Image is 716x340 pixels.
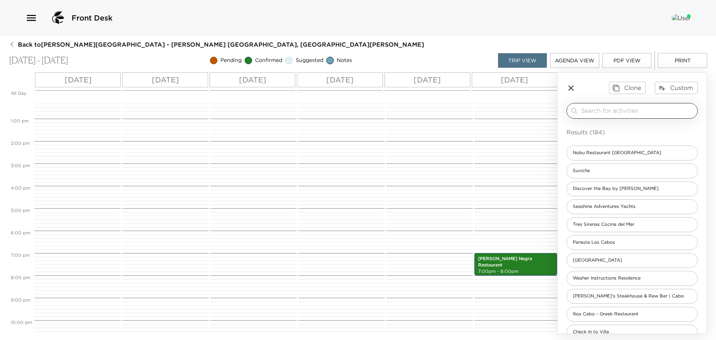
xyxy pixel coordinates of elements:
p: [DATE] [65,74,92,85]
span: Washer Instructions Residence [567,275,647,281]
div: Check In to Villa [566,325,698,340]
button: Back to[PERSON_NAME][GEOGRAPHIC_DATA] - [PERSON_NAME] [GEOGRAPHIC_DATA], [GEOGRAPHIC_DATA][PERSON... [9,40,424,49]
div: Tres Sirenas Cocina del Mar [566,217,698,232]
span: 8:00 PM [9,275,32,280]
p: [DATE] [239,74,266,85]
span: 5:00 PM [9,208,32,213]
p: [PERSON_NAME] Negra Restaurant [478,256,553,268]
div: Panazia Los Cabos [566,235,698,250]
button: [DATE] [35,72,121,87]
span: Suviche [567,168,596,174]
span: 7:00 PM [9,252,32,258]
span: Suggested [296,57,323,64]
span: Back to [PERSON_NAME][GEOGRAPHIC_DATA] - [PERSON_NAME] [GEOGRAPHIC_DATA], [GEOGRAPHIC_DATA][PERSO... [18,40,424,49]
span: 9:00 PM [9,297,32,303]
span: 2:00 PM [9,140,32,146]
span: [GEOGRAPHIC_DATA] [567,257,628,263]
span: Discover the Bay by [PERSON_NAME] [567,185,665,192]
div: Washer Instructions Residence [566,271,698,286]
span: Front Desk [72,13,113,23]
p: [DATE] [326,74,354,85]
button: Trip View [498,53,547,68]
span: Nobu Restaurant [GEOGRAPHIC_DATA] [567,150,667,156]
button: Print [658,53,707,68]
span: 3:00 PM [9,163,32,168]
button: Agenda View [550,53,599,68]
span: Notes [337,57,352,64]
span: Ilios Cabo - Greek Restaurant [567,311,644,317]
button: [DATE] [210,72,295,87]
p: 7:00pm - 8:00pm [478,268,553,275]
p: [DATE] [152,74,179,85]
span: Check In to Villa [567,329,615,335]
button: [DATE] [384,72,470,87]
button: Clone [609,82,646,94]
button: [DATE] [297,72,383,87]
span: [PERSON_NAME]'s Steakhouse & Raw Bar | Cabo [567,293,690,299]
span: Pending [220,57,242,64]
div: Suviche [566,163,698,178]
span: 6:00 PM [9,230,32,235]
button: PDF View [602,53,651,68]
p: [DATE] [414,74,441,85]
span: Panazia Los Cabos [567,239,621,246]
div: [PERSON_NAME] Negra Restaurant7:00pm - 8:00pm [474,253,557,275]
input: Search for activities [581,106,694,115]
span: 4:00 PM [9,185,32,191]
button: [DATE] [472,72,558,87]
div: Ilios Cabo - Greek Restaurant [566,307,698,322]
div: Discover the Bay by [PERSON_NAME] [566,181,698,196]
span: Confirmed [255,57,282,64]
p: All Day [11,90,32,97]
div: Seashine Adventures Yachts [566,199,698,214]
p: Results (184) [566,128,698,137]
span: 1:00 PM [9,118,31,124]
button: [DATE] [122,72,208,87]
button: Custom [655,82,698,94]
span: Seashine Adventures Yachts [567,203,641,210]
p: [DATE] [501,74,528,85]
div: [PERSON_NAME]'s Steakhouse & Raw Bar | Cabo [566,289,698,304]
p: [DATE] - [DATE] [9,55,68,66]
span: Tres Sirenas Cocina del Mar [567,221,640,228]
img: logo [49,9,67,27]
div: Nobu Restaurant [GEOGRAPHIC_DATA] [566,146,698,160]
span: 10:00 PM [9,319,34,325]
img: User [672,14,691,22]
div: [GEOGRAPHIC_DATA] [566,253,698,268]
